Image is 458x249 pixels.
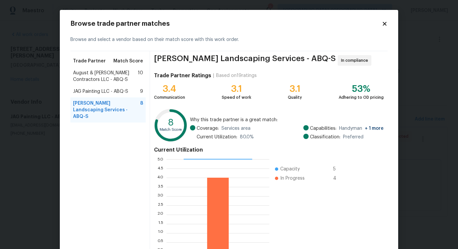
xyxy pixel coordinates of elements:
span: 9 [140,88,143,95]
text: 2.5 [158,203,163,207]
span: Classification: [310,134,340,140]
text: 3.0 [157,194,163,198]
span: 4 [333,175,344,182]
text: Match Score [160,128,182,131]
div: Quality [288,94,302,101]
span: Coverage: [197,125,219,132]
span: Services area [221,125,250,132]
span: Trade Partner [73,58,106,64]
text: 3.5 [158,185,163,189]
div: 3.1 [222,86,251,92]
span: 80.0 % [240,134,254,140]
span: [PERSON_NAME] Landscaping Services - ABQ-S [154,55,336,66]
text: 4.0 [157,176,163,180]
span: 10 [138,70,143,83]
span: In compliance [341,57,371,64]
div: Speed of work [222,94,251,101]
div: Communication [154,94,185,101]
text: 0.5 [157,240,163,244]
span: 8 [140,100,143,120]
span: Handyman [339,125,384,132]
text: 1.0 [158,231,163,235]
span: Capacity [280,166,300,172]
span: + 1 more [365,126,384,131]
div: Browse and select a vendor based on their match score with this work order. [70,28,388,51]
text: 5.0 [157,157,163,161]
span: JAG Painting LLC - ABQ-S [73,88,128,95]
text: 8 [168,118,174,127]
span: Current Utilization: [197,134,237,140]
h4: Trade Partner Ratings [154,72,211,79]
text: 2.0 [157,213,163,217]
text: 1.5 [158,222,163,226]
div: 3.1 [288,86,302,92]
div: 53% [339,86,384,92]
div: | [211,72,216,79]
h2: Browse trade partner matches [70,20,382,27]
div: Based on 19 ratings [216,72,257,79]
div: 3.4 [154,86,185,92]
span: 5 [333,166,344,172]
span: August & [PERSON_NAME] Contractors LLC - ABQ-S [73,70,138,83]
span: Why this trade partner is a great match: [190,117,384,123]
span: [PERSON_NAME] Landscaping Services - ABQ-S [73,100,140,120]
h4: Current Utilization [154,147,384,153]
span: Capabilities: [310,125,336,132]
div: Adhering to OD pricing [339,94,384,101]
span: Match Score [113,58,143,64]
span: In Progress [280,175,305,182]
span: Preferred [343,134,363,140]
text: 4.5 [157,166,163,170]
